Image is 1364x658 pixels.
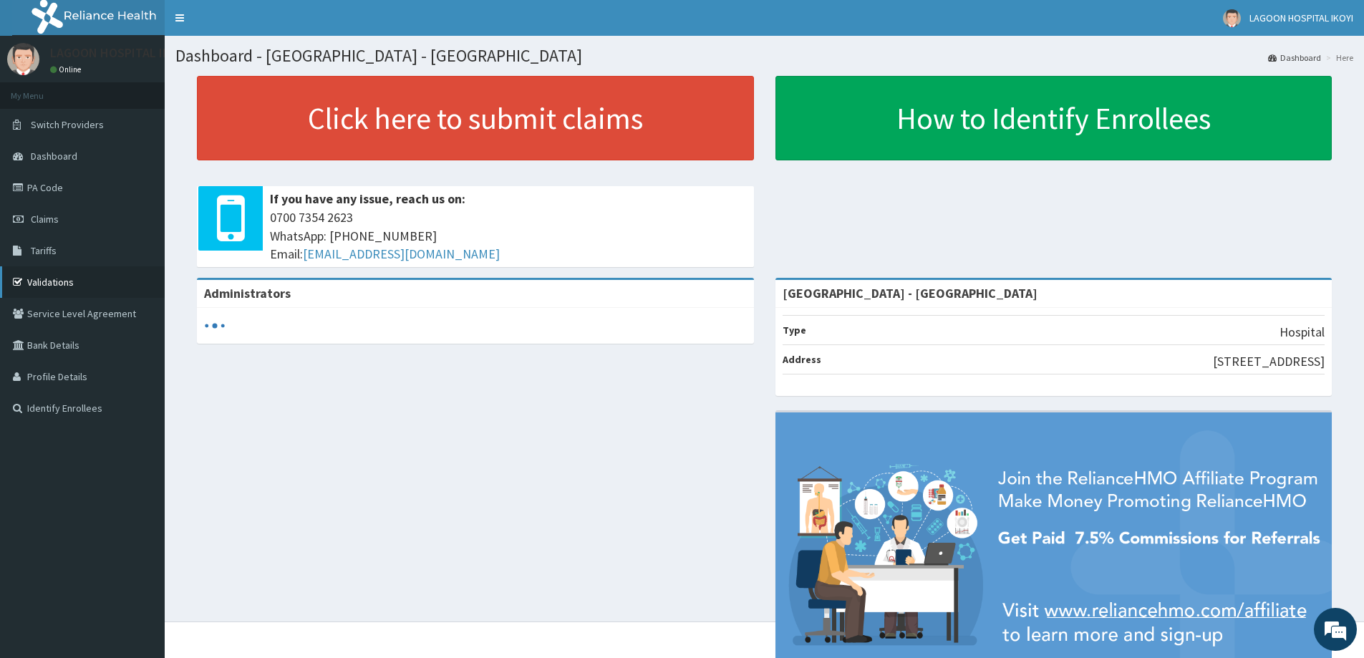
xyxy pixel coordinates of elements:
[270,190,465,207] b: If you have any issue, reach us on:
[775,76,1332,160] a: How to Identify Enrollees
[175,47,1353,65] h1: Dashboard - [GEOGRAPHIC_DATA] - [GEOGRAPHIC_DATA]
[1213,352,1325,371] p: [STREET_ADDRESS]
[1223,9,1241,27] img: User Image
[204,285,291,301] b: Administrators
[7,43,39,75] img: User Image
[31,244,57,257] span: Tariffs
[303,246,500,262] a: [EMAIL_ADDRESS][DOMAIN_NAME]
[204,315,226,337] svg: audio-loading
[1280,323,1325,342] p: Hospital
[783,353,821,366] b: Address
[31,118,104,131] span: Switch Providers
[783,324,806,337] b: Type
[31,213,59,226] span: Claims
[50,64,84,74] a: Online
[270,208,747,263] span: 0700 7354 2623 WhatsApp: [PHONE_NUMBER] Email:
[197,76,754,160] a: Click here to submit claims
[31,150,77,163] span: Dashboard
[50,47,188,59] p: LAGOON HOSPITAL IKOYI
[1249,11,1353,24] span: LAGOON HOSPITAL IKOYI
[1268,52,1321,64] a: Dashboard
[1322,52,1353,64] li: Here
[783,285,1037,301] strong: [GEOGRAPHIC_DATA] - [GEOGRAPHIC_DATA]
